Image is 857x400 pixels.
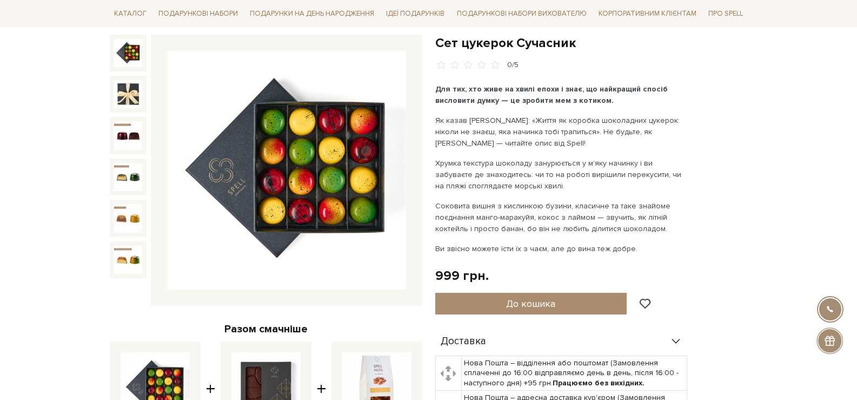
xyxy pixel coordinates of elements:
b: Працюємо без вихідних. [553,378,645,388]
h1: Сет цукерок Сучасник [435,35,748,51]
a: Каталог [110,5,151,22]
img: Сет цукерок Сучасник [114,163,142,191]
img: Сет цукерок Сучасник [114,39,142,67]
p: Хрумка текстура шоколаду занурюється у м'яку начинку і ви забуваєте де знаходитесь: чи то на робо... [435,158,689,192]
a: Подарункові набори вихователю [453,4,591,23]
span: До кошика [506,298,555,310]
img: Сет цукерок Сучасник [114,121,142,149]
div: 999 грн. [435,267,489,284]
p: Соковита вишня з кислинкою бузини, класичне та таке знайоме поєднання манго-маракуйя, кокос з лай... [435,200,689,234]
b: Для тих, хто живе на хвилі епохи і знає, що найкращий спосіб висловити думку — це зробити мем з к... [435,84,668,105]
div: Разом смачніше [110,322,422,336]
img: Сет цукерок Сучасник [114,204,142,232]
p: Ви звісно можете їсти їх з чаєм, але до вина теж добре. [435,243,689,254]
a: Ідеї подарунків [382,5,449,22]
p: Як казав [PERSON_NAME]: «Життя як коробка шоколадних цукерок: ніколи не знаєш, яка начинка тобі т... [435,115,689,149]
a: Про Spell [704,5,747,22]
div: 0/5 [507,60,519,70]
a: Корпоративним клієнтам [594,4,701,23]
img: Сет цукерок Сучасник [167,51,406,290]
a: Подарункові набори [154,5,242,22]
button: До кошика [435,293,627,314]
span: Доставка [441,337,486,346]
img: Сет цукерок Сучасник [114,246,142,274]
a: Подарунки на День народження [245,5,378,22]
td: Нова Пошта – відділення або поштомат (Замовлення сплаченні до 16:00 відправляємо день в день, піс... [461,356,687,391]
img: Сет цукерок Сучасник [114,80,142,108]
